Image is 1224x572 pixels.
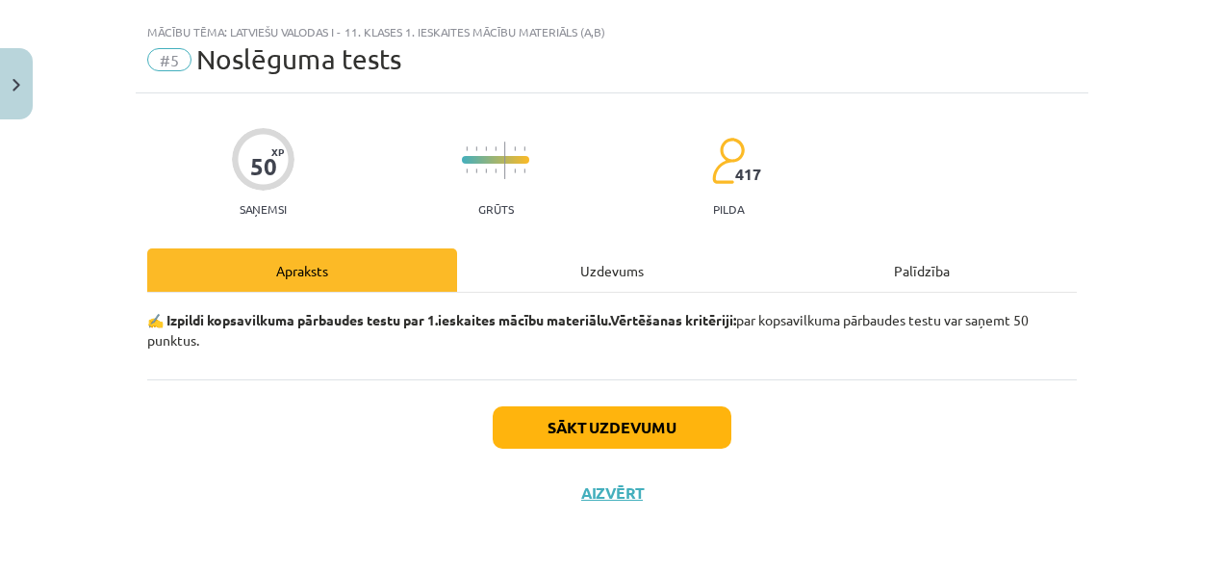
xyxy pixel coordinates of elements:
img: students-c634bb4e5e11cddfef0936a35e636f08e4e9abd3cc4e673bd6f9a4125e45ecb1.svg [711,137,745,185]
span: XP [271,146,284,157]
img: icon-short-line-57e1e144782c952c97e751825c79c345078a6d821885a25fce030b3d8c18986b.svg [485,146,487,151]
button: Aizvērt [575,483,649,503]
p: par kopsavilkuma pārbaudes testu var saņemt 50 punktus. [147,310,1077,351]
img: icon-short-line-57e1e144782c952c97e751825c79c345078a6d821885a25fce030b3d8c18986b.svg [523,169,525,173]
p: pilda [713,202,744,216]
img: icon-short-line-57e1e144782c952c97e751825c79c345078a6d821885a25fce030b3d8c18986b.svg [485,169,487,173]
img: icon-short-line-57e1e144782c952c97e751825c79c345078a6d821885a25fce030b3d8c18986b.svg [475,146,477,151]
span: #5 [147,48,191,71]
span: Noslēguma tests [196,43,401,75]
p: Saņemsi [232,202,294,216]
img: icon-short-line-57e1e144782c952c97e751825c79c345078a6d821885a25fce030b3d8c18986b.svg [475,169,477,173]
button: Sākt uzdevumu [493,406,731,449]
img: icon-short-line-57e1e144782c952c97e751825c79c345078a6d821885a25fce030b3d8c18986b.svg [523,146,525,151]
img: icon-short-line-57e1e144782c952c97e751825c79c345078a6d821885a25fce030b3d8c18986b.svg [514,169,516,173]
span: 417 [735,166,761,183]
img: icon-short-line-57e1e144782c952c97e751825c79c345078a6d821885a25fce030b3d8c18986b.svg [466,169,468,173]
strong: Vērtēšanas kritēriji: [610,311,736,328]
img: icon-short-line-57e1e144782c952c97e751825c79c345078a6d821885a25fce030b3d8c18986b.svg [495,169,497,173]
div: 50 [250,153,277,180]
img: icon-close-lesson-0947bae3869378f0d4975bcd49f059093ad1ed9edebbc8119c70593378902aed.svg [13,79,20,91]
img: icon-short-line-57e1e144782c952c97e751825c79c345078a6d821885a25fce030b3d8c18986b.svg [495,146,497,151]
div: Mācību tēma: Latviešu valodas i - 11. klases 1. ieskaites mācību materiāls (a,b) [147,25,1077,39]
div: Uzdevums [457,248,767,292]
div: Palīdzība [767,248,1077,292]
div: Apraksts [147,248,457,292]
b: ✍️ Izpildi kopsavilkuma pārbaudes testu par 1.ieskaites mācību materiālu. [147,311,610,328]
img: icon-short-line-57e1e144782c952c97e751825c79c345078a6d821885a25fce030b3d8c18986b.svg [466,146,468,151]
p: Grūts [478,202,514,216]
img: icon-short-line-57e1e144782c952c97e751825c79c345078a6d821885a25fce030b3d8c18986b.svg [514,146,516,151]
img: icon-long-line-d9ea69661e0d244f92f715978eff75569469978d946b2353a9bb055b3ed8787d.svg [504,142,506,179]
